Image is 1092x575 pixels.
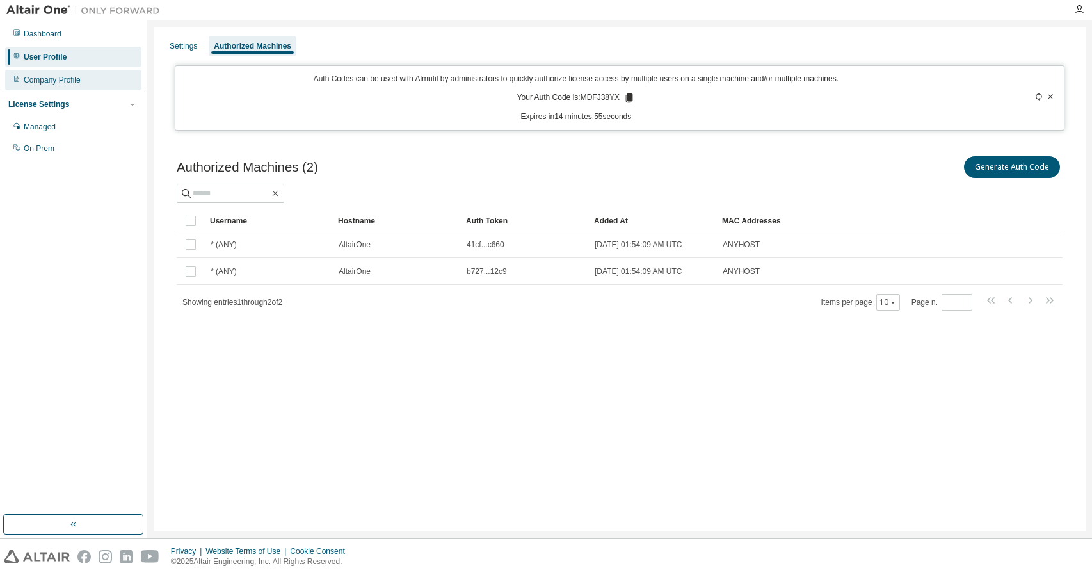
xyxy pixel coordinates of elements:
[821,294,900,311] span: Items per page
[4,550,70,563] img: altair_logo.svg
[339,239,371,250] span: AltairOne
[594,211,712,231] div: Added At
[24,75,81,85] div: Company Profile
[210,211,328,231] div: Username
[723,266,760,277] span: ANYHOST
[24,122,56,132] div: Managed
[595,239,682,250] span: [DATE] 01:54:09 AM UTC
[595,266,682,277] span: [DATE] 01:54:09 AM UTC
[211,239,237,250] span: * (ANY)
[339,266,371,277] span: AltairOne
[120,550,133,563] img: linkedin.svg
[6,4,166,17] img: Altair One
[911,294,972,311] span: Page n.
[211,266,237,277] span: * (ANY)
[177,160,318,175] span: Authorized Machines (2)
[214,41,291,51] div: Authorized Machines
[24,143,54,154] div: On Prem
[467,239,504,250] span: 41cf...c660
[8,99,69,109] div: License Settings
[964,156,1060,178] button: Generate Auth Code
[466,211,584,231] div: Auth Token
[183,74,968,85] p: Auth Codes can be used with Almutil by administrators to quickly authorize license access by mult...
[171,546,205,556] div: Privacy
[722,211,928,231] div: MAC Addresses
[879,297,897,307] button: 10
[24,52,67,62] div: User Profile
[205,546,290,556] div: Website Terms of Use
[99,550,112,563] img: instagram.svg
[338,211,456,231] div: Hostname
[24,29,61,39] div: Dashboard
[171,556,353,567] p: © 2025 Altair Engineering, Inc. All Rights Reserved.
[77,550,91,563] img: facebook.svg
[182,298,282,307] span: Showing entries 1 through 2 of 2
[290,546,352,556] div: Cookie Consent
[723,239,760,250] span: ANYHOST
[183,111,968,122] p: Expires in 14 minutes, 55 seconds
[170,41,197,51] div: Settings
[467,266,507,277] span: b727...12c9
[141,550,159,563] img: youtube.svg
[517,92,635,104] p: Your Auth Code is: MDFJ38YX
